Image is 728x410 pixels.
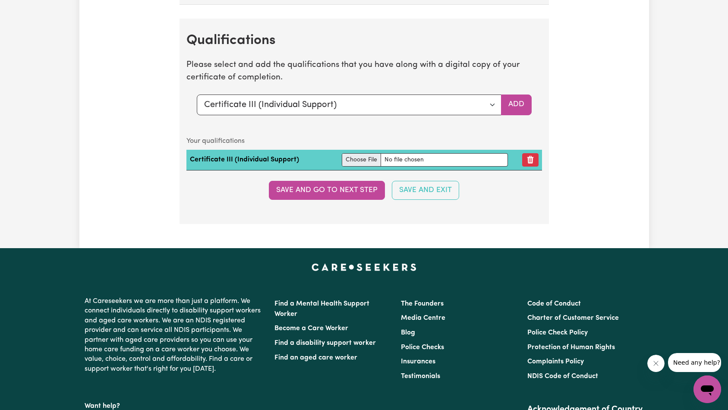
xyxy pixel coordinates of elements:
[401,373,440,380] a: Testimonials
[274,354,357,361] a: Find an aged care worker
[527,344,615,351] a: Protection of Human Rights
[527,300,581,307] a: Code of Conduct
[401,329,415,336] a: Blog
[647,355,665,372] iframe: Close message
[401,300,444,307] a: The Founders
[522,153,539,167] button: Remove qualification
[501,95,532,115] button: Add selected qualification
[401,315,445,322] a: Media Centre
[312,264,416,271] a: Careseekers home page
[401,358,435,365] a: Insurances
[274,340,376,347] a: Find a disability support worker
[668,353,721,372] iframe: Message from company
[401,344,444,351] a: Police Checks
[186,59,542,84] p: Please select and add the qualifications that you have along with a digital copy of your certific...
[186,132,542,150] caption: Your qualifications
[186,32,542,49] h2: Qualifications
[392,181,459,200] button: Save and Exit
[85,293,264,377] p: At Careseekers we are more than just a platform. We connect individuals directly to disability su...
[527,373,598,380] a: NDIS Code of Conduct
[186,150,338,170] td: Certificate III (Individual Support)
[274,325,348,332] a: Become a Care Worker
[527,358,584,365] a: Complaints Policy
[527,329,588,336] a: Police Check Policy
[274,300,369,318] a: Find a Mental Health Support Worker
[693,375,721,403] iframe: Button to launch messaging window
[527,315,619,322] a: Charter of Customer Service
[269,181,385,200] button: Save and go to next step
